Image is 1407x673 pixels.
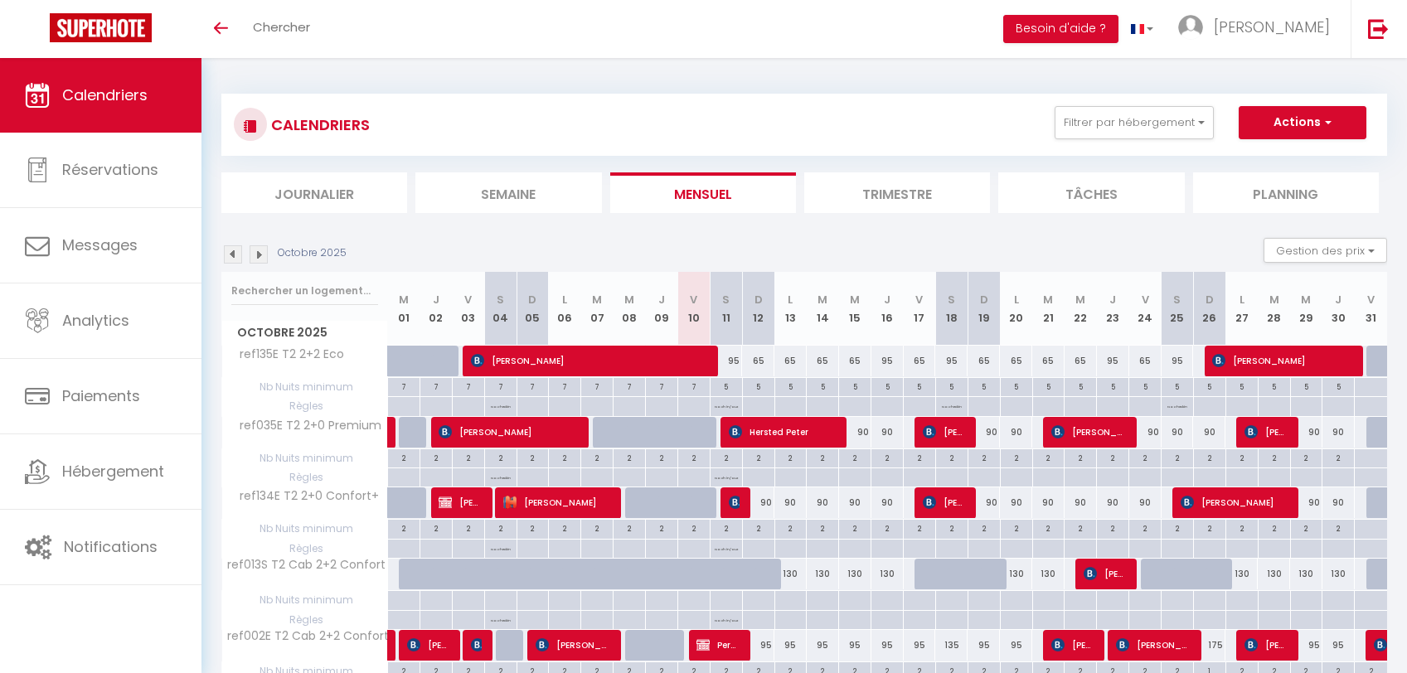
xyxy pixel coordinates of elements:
div: 5 [807,378,838,394]
input: Rechercher un logement... [231,276,378,306]
span: [PERSON_NAME] [1116,629,1190,661]
p: No ch in/out [715,611,738,627]
abbr: V [690,292,697,307]
abbr: J [433,292,439,307]
div: 2 [904,520,935,535]
div: 2 [1001,520,1032,535]
span: Règles [222,540,387,558]
div: 2 [743,449,774,465]
th: 05 [517,272,549,346]
div: 65 [1000,346,1032,376]
span: Hersted Peter [729,416,834,448]
abbr: M [1043,292,1053,307]
abbr: V [1142,292,1149,307]
div: 95 [742,630,774,661]
div: 90 [1290,487,1322,518]
div: 2 [1097,520,1128,535]
div: 95 [807,630,839,661]
div: 130 [839,559,871,589]
th: 19 [968,272,1000,346]
button: Besoin d'aide ? [1003,15,1118,43]
abbr: V [1367,292,1375,307]
span: Paiements [62,385,140,406]
span: Nb Nuits minimum [222,520,387,538]
div: 130 [871,559,904,589]
div: 95 [1162,346,1194,376]
div: 5 [839,378,871,394]
span: Notifications [64,536,158,557]
th: 25 [1162,272,1194,346]
p: No ch in/out [715,397,738,413]
button: Gestion des prix [1264,238,1387,263]
p: No Checkin [491,611,511,627]
div: 65 [1032,346,1065,376]
div: 90 [1065,487,1097,518]
span: [PERSON_NAME] [536,629,609,661]
abbr: J [884,292,890,307]
abbr: S [497,292,504,307]
div: 2 [711,449,742,465]
span: Nb Nuits minimum [222,378,387,396]
div: 7 [517,378,549,394]
span: Analytics [62,310,129,331]
div: 90 [742,487,774,518]
span: Peyrefiche [PERSON_NAME] [471,629,482,661]
th: 16 [871,272,904,346]
div: 2 [904,449,935,465]
div: 5 [1129,378,1161,394]
div: 2 [1259,449,1290,465]
th: 13 [774,272,807,346]
div: 2 [1129,449,1161,465]
th: 31 [1355,272,1387,346]
div: 90 [1000,417,1032,448]
th: 30 [1322,272,1355,346]
span: Règles [222,397,387,415]
div: 2 [581,449,613,465]
div: 65 [1065,346,1097,376]
th: 06 [549,272,581,346]
th: 22 [1065,272,1097,346]
span: [PERSON_NAME] [923,487,965,518]
span: ref134E T2 2+0 Confort+ [225,487,383,506]
span: [PERSON_NAME] [471,345,702,376]
th: 03 [452,272,484,346]
img: ... [1178,15,1203,40]
div: 5 [1291,378,1322,394]
div: 2 [549,449,580,465]
span: Chercher [253,18,310,36]
div: 2 [1065,520,1096,535]
div: 90 [1129,487,1162,518]
p: No Checkin [491,397,511,413]
div: 2 [1097,449,1128,465]
div: 2 [517,449,549,465]
div: 2 [517,520,549,535]
abbr: J [658,292,665,307]
div: 2 [1226,449,1258,465]
div: 7 [678,378,710,394]
div: 2 [871,520,903,535]
div: 2 [1322,520,1354,535]
li: Mensuel [610,172,796,213]
div: 5 [1194,378,1225,394]
span: [PERSON_NAME] [729,487,740,518]
abbr: M [850,292,860,307]
li: Trimestre [804,172,990,213]
div: 90 [1193,417,1225,448]
th: 26 [1193,272,1225,346]
div: 2 [1291,449,1322,465]
div: 95 [839,630,871,661]
th: 07 [581,272,614,346]
th: 11 [710,272,742,346]
div: 5 [711,378,742,394]
th: 23 [1097,272,1129,346]
div: 135 [935,630,968,661]
span: Calendriers [62,85,148,105]
div: 2 [1065,449,1096,465]
div: 2 [549,520,580,535]
div: 2 [678,449,710,465]
div: 5 [1065,378,1096,394]
div: 7 [614,378,645,394]
span: Réservations [62,159,158,180]
div: 5 [1259,378,1290,394]
div: 2 [1129,520,1161,535]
